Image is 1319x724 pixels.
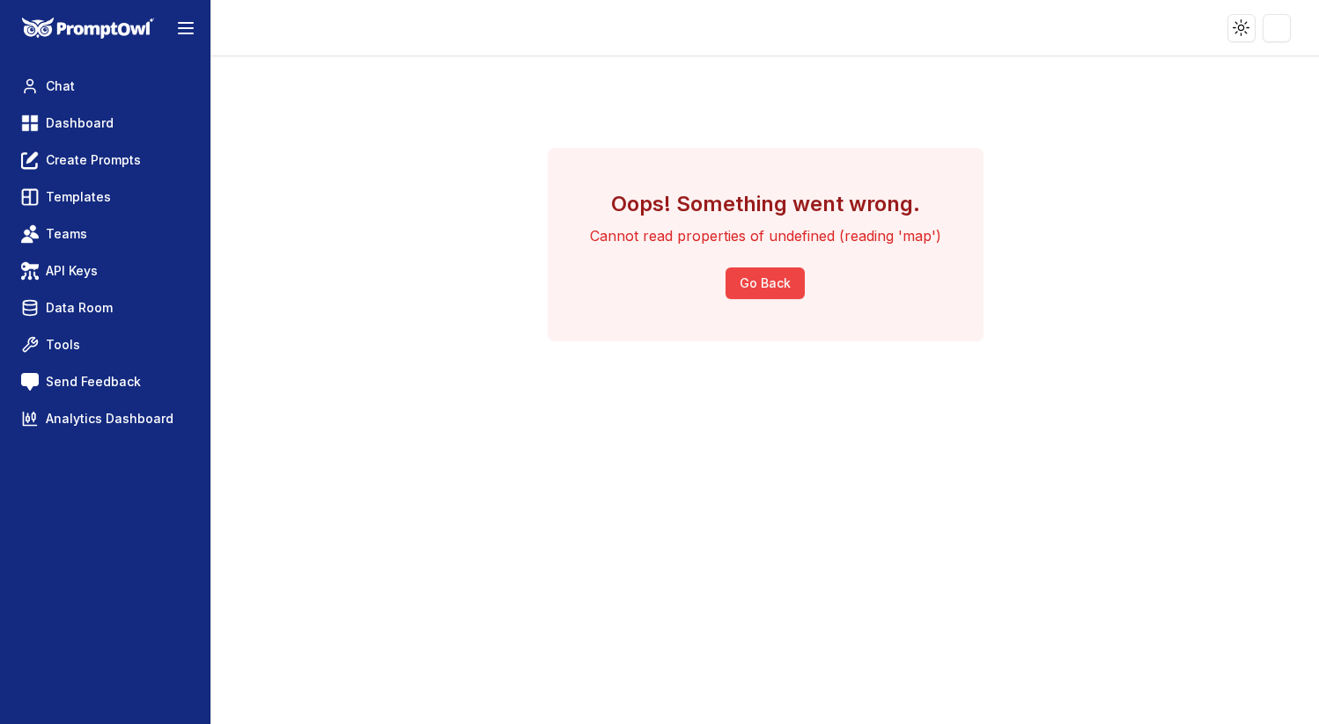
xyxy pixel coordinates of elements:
span: Send Feedback [46,373,141,391]
a: Create Prompts [14,144,196,176]
span: Templates [46,188,111,206]
span: Dashboard [46,114,114,132]
button: Go Back [726,267,805,299]
a: Chat [14,70,196,102]
span: Tools [46,336,80,354]
p: Cannot read properties of undefined (reading 'map') [590,225,941,246]
span: Data Room [46,299,113,317]
span: Analytics Dashboard [46,410,173,428]
img: PromptOwl [22,18,154,40]
h3: Oops! Something went wrong. [590,190,941,218]
a: API Keys [14,255,196,287]
a: Teams [14,218,196,250]
span: API Keys [46,262,98,280]
img: feedback [21,373,39,391]
span: Create Prompts [46,151,141,169]
a: Templates [14,181,196,213]
span: Teams [46,225,87,243]
a: Send Feedback [14,366,196,398]
span: Chat [46,77,75,95]
a: Tools [14,329,196,361]
a: Data Room [14,292,196,324]
a: Dashboard [14,107,196,139]
a: Analytics Dashboard [14,403,196,435]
